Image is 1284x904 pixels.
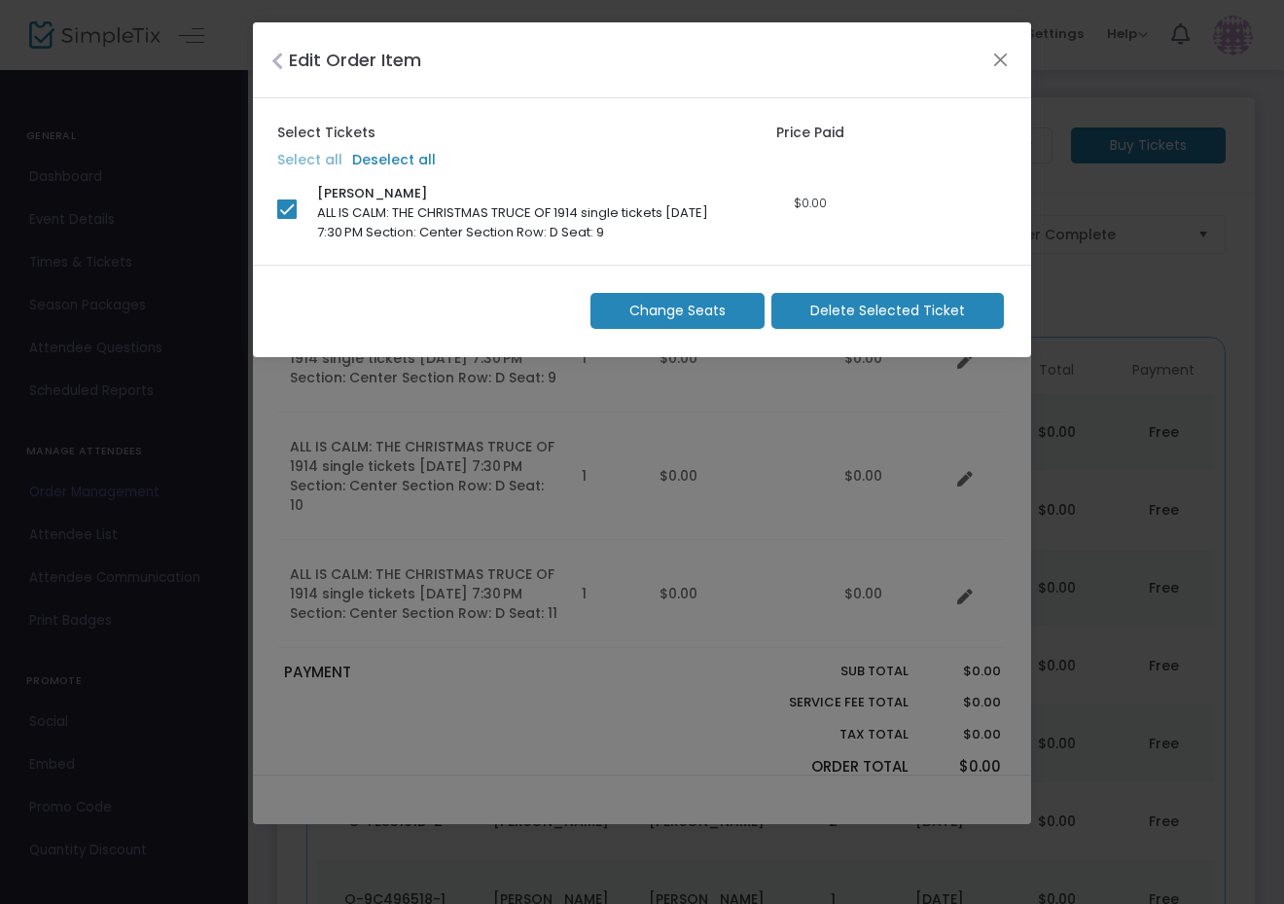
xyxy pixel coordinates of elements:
[629,301,726,321] span: Change Seats
[317,184,427,203] span: [PERSON_NAME]
[776,123,844,143] label: Price Paid
[317,203,708,241] span: ALL IS CALM: THE CHRISTMAS TRUCE OF 1914 single tickets [DATE] 7:30 PM Section: Center Section Ro...
[352,150,436,170] label: Deselect all
[988,47,1014,72] button: Close
[277,123,375,143] label: Select Tickets
[271,52,283,71] i: Close
[277,150,342,170] label: Select all
[289,47,421,73] h4: Edit Order Item
[810,301,965,321] span: Delete Selected Ticket
[751,194,870,213] div: $0.00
